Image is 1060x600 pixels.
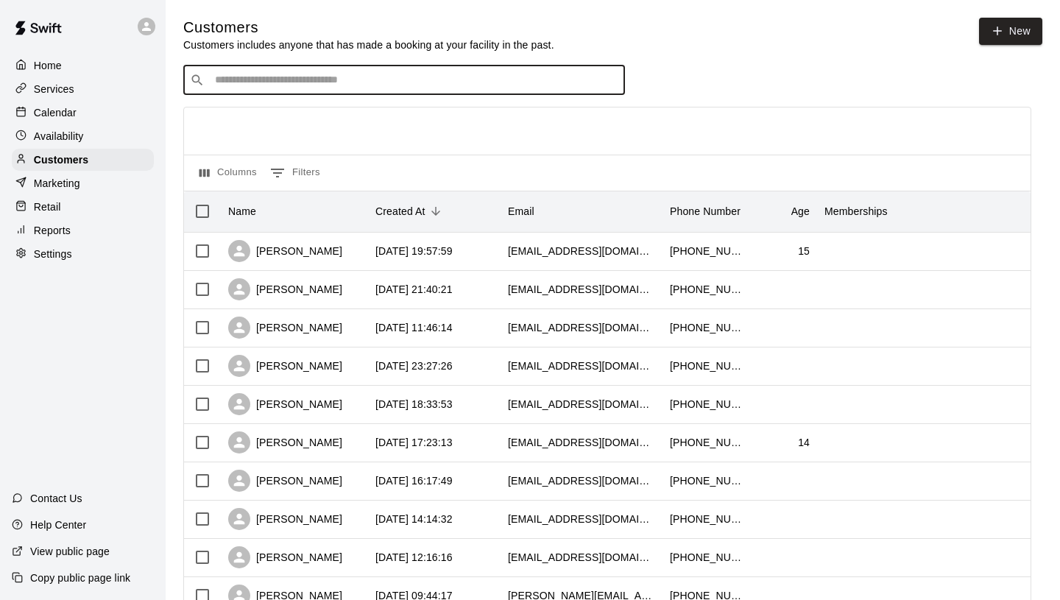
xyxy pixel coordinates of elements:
[34,152,88,167] p: Customers
[228,355,342,377] div: [PERSON_NAME]
[670,282,743,297] div: +19209158596
[798,435,810,450] div: 14
[817,191,1038,232] div: Memberships
[183,66,625,95] div: Search customers by name or email
[508,359,655,373] div: bradleyvanderveren@gmail.com
[375,282,453,297] div: 2025-08-12 21:40:21
[368,191,501,232] div: Created At
[375,550,453,565] div: 2025-08-08 12:16:16
[375,359,453,373] div: 2025-08-11 23:27:26
[670,550,743,565] div: +12027170234
[670,473,743,488] div: +16123276292
[12,125,154,147] a: Availability
[508,320,655,335] div: brimariebenson@gmail.com
[12,54,154,77] a: Home
[501,191,662,232] div: Email
[508,550,655,565] div: chelsealegallaw@gmail.com
[670,244,743,258] div: +16159830900
[670,359,743,373] div: +19206600809
[425,201,446,222] button: Sort
[508,435,655,450] div: dfalk@hotmail.com
[34,200,61,214] p: Retail
[228,317,342,339] div: [PERSON_NAME]
[670,512,743,526] div: +16123098459
[34,82,74,96] p: Services
[228,393,342,415] div: [PERSON_NAME]
[375,320,453,335] div: 2025-08-12 11:46:14
[670,435,743,450] div: +16122890332
[228,470,342,492] div: [PERSON_NAME]
[30,544,110,559] p: View public page
[508,244,655,258] div: marceldingers@gmail.com
[662,191,751,232] div: Phone Number
[979,18,1042,45] a: New
[824,191,888,232] div: Memberships
[375,512,453,526] div: 2025-08-09 14:14:32
[266,161,324,185] button: Show filters
[228,278,342,300] div: [PERSON_NAME]
[228,191,256,232] div: Name
[670,397,743,412] div: +16128755082
[30,491,82,506] p: Contact Us
[12,78,154,100] a: Services
[183,38,554,52] p: Customers includes anyone that has made a booking at your facility in the past.
[34,247,72,261] p: Settings
[12,102,154,124] a: Calendar
[12,172,154,194] a: Marketing
[30,518,86,532] p: Help Center
[228,240,342,262] div: [PERSON_NAME]
[34,129,84,144] p: Availability
[12,243,154,265] a: Settings
[34,105,77,120] p: Calendar
[228,508,342,530] div: [PERSON_NAME]
[30,571,130,585] p: Copy public page link
[12,219,154,241] a: Reports
[12,149,154,171] a: Customers
[670,191,741,232] div: Phone Number
[791,191,810,232] div: Age
[228,431,342,453] div: [PERSON_NAME]
[183,18,554,38] h5: Customers
[12,196,154,218] a: Retail
[751,191,817,232] div: Age
[508,512,655,526] div: jennysharplynn@yahoo.com
[221,191,368,232] div: Name
[196,161,261,185] button: Select columns
[34,223,71,238] p: Reports
[375,473,453,488] div: 2025-08-11 16:17:49
[228,546,342,568] div: [PERSON_NAME]
[375,435,453,450] div: 2025-08-11 17:23:13
[34,176,80,191] p: Marketing
[508,191,534,232] div: Email
[508,282,655,297] div: gavinmiller5310@gmail.com
[375,191,425,232] div: Created At
[375,244,453,258] div: 2025-08-16 19:57:59
[508,473,655,488] div: bradnikki@msn.com
[508,397,655,412] div: meghanacohen@gmail.com
[375,397,453,412] div: 2025-08-11 18:33:53
[670,320,743,335] div: +16122420838
[34,58,62,73] p: Home
[798,244,810,258] div: 15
